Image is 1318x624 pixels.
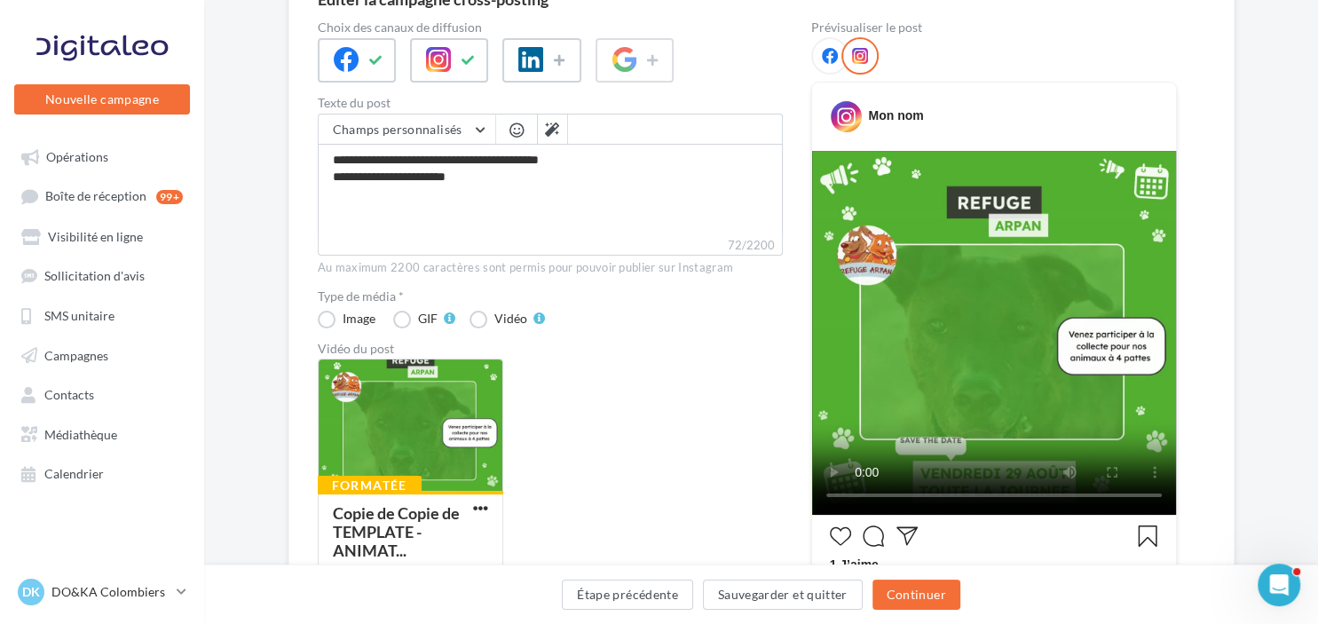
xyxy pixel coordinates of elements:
a: Boîte de réception99+ [11,179,193,212]
a: Sollicitation d'avis [11,259,193,291]
span: Boîte de réception [45,189,146,204]
span: Opérations [46,149,108,164]
label: 72/2200 [318,236,783,256]
button: Étape précédente [562,580,693,610]
label: Type de média * [318,290,783,303]
div: Vidéo du post [318,343,783,355]
button: Continuer [872,580,960,610]
span: SMS unitaire [44,308,114,323]
label: Texte du post [318,97,783,109]
span: Calendrier [44,466,104,481]
div: Prévisualiser le post [811,21,1177,34]
button: Champs personnalisés [319,115,495,145]
div: 1 J’aime [830,556,1158,578]
button: Sauvegarder et quitter [703,580,863,610]
svg: Commenter [863,525,884,547]
a: Campagnes [11,338,193,370]
div: Copie de Copie de TEMPLATE - ANIMAT... [333,503,460,560]
div: 99+ [156,190,183,204]
p: DO&KA Colombiers [51,583,170,601]
div: Mon nom [868,107,923,124]
a: DK DO&KA Colombiers [14,575,190,609]
svg: Enregistrer [1137,525,1158,547]
iframe: Intercom live chat [1258,564,1300,606]
a: Opérations [11,140,193,172]
span: Champs personnalisés [333,122,462,137]
div: GIF [418,312,438,325]
a: Calendrier [11,456,193,488]
span: DK [22,583,40,601]
button: Nouvelle campagne [14,84,190,115]
div: Image [343,312,375,325]
div: Au maximum 2200 caractères sont permis pour pouvoir publier sur Instagram [318,260,783,276]
div: Vidéo [494,312,527,325]
a: SMS unitaire [11,298,193,330]
span: Sollicitation d'avis [44,268,145,283]
span: Médiathèque [44,426,117,441]
label: Choix des canaux de diffusion [318,21,783,34]
a: Visibilité en ligne [11,220,193,252]
div: Formatée [318,476,422,495]
a: Contacts [11,377,193,409]
svg: Partager la publication [896,525,918,547]
svg: J’aime [830,525,851,547]
span: Campagnes [44,347,108,362]
span: Visibilité en ligne [48,229,143,244]
span: Contacts [44,387,94,402]
a: Médiathèque [11,417,193,449]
